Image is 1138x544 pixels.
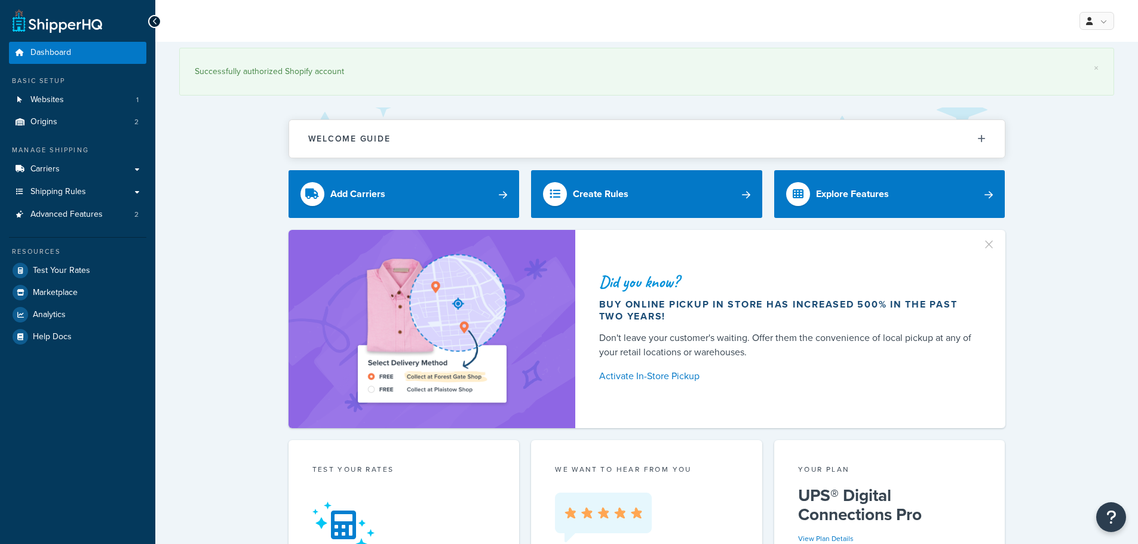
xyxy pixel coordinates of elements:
h2: Welcome Guide [308,134,391,143]
span: Advanced Features [30,210,103,220]
button: Welcome Guide [289,120,1005,158]
div: Resources [9,247,146,257]
span: Websites [30,95,64,105]
span: Origins [30,117,57,127]
span: Analytics [33,310,66,320]
p: we want to hear from you [555,464,738,475]
span: Shipping Rules [30,187,86,197]
span: Carriers [30,164,60,174]
a: Carriers [9,158,146,180]
div: Add Carriers [330,186,385,202]
img: ad-shirt-map-b0359fc47e01cab431d101c4b569394f6a03f54285957d908178d52f29eb9668.png [324,248,540,410]
a: Marketplace [9,282,146,303]
li: Websites [9,89,146,111]
div: Your Plan [798,464,981,478]
a: Create Rules [531,170,762,218]
span: Help Docs [33,332,72,342]
span: Marketplace [33,288,78,298]
a: View Plan Details [798,533,854,544]
li: Advanced Features [9,204,146,226]
a: Explore Features [774,170,1005,218]
a: Activate In-Store Pickup [599,368,977,385]
button: Open Resource Center [1096,502,1126,532]
span: Test Your Rates [33,266,90,276]
a: Help Docs [9,326,146,348]
div: Did you know? [599,273,977,290]
div: Buy online pickup in store has increased 500% in the past two years! [599,299,977,322]
a: Shipping Rules [9,181,146,203]
span: 1 [136,95,139,105]
div: Create Rules [573,186,628,202]
a: Origins2 [9,111,146,133]
div: Basic Setup [9,76,146,86]
a: Add Carriers [289,170,520,218]
div: Successfully authorized Shopify account [195,63,1099,80]
a: Websites1 [9,89,146,111]
a: Test Your Rates [9,260,146,281]
div: Manage Shipping [9,145,146,155]
h5: UPS® Digital Connections Pro [798,486,981,524]
span: 2 [134,210,139,220]
a: Advanced Features2 [9,204,146,226]
div: Explore Features [816,186,889,202]
span: 2 [134,117,139,127]
a: Dashboard [9,42,146,64]
li: Origins [9,111,146,133]
div: Test your rates [312,464,496,478]
a: × [1094,63,1099,73]
span: Dashboard [30,48,71,58]
a: Analytics [9,304,146,325]
div: Don't leave your customer's waiting. Offer them the convenience of local pickup at any of your re... [599,331,977,359]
